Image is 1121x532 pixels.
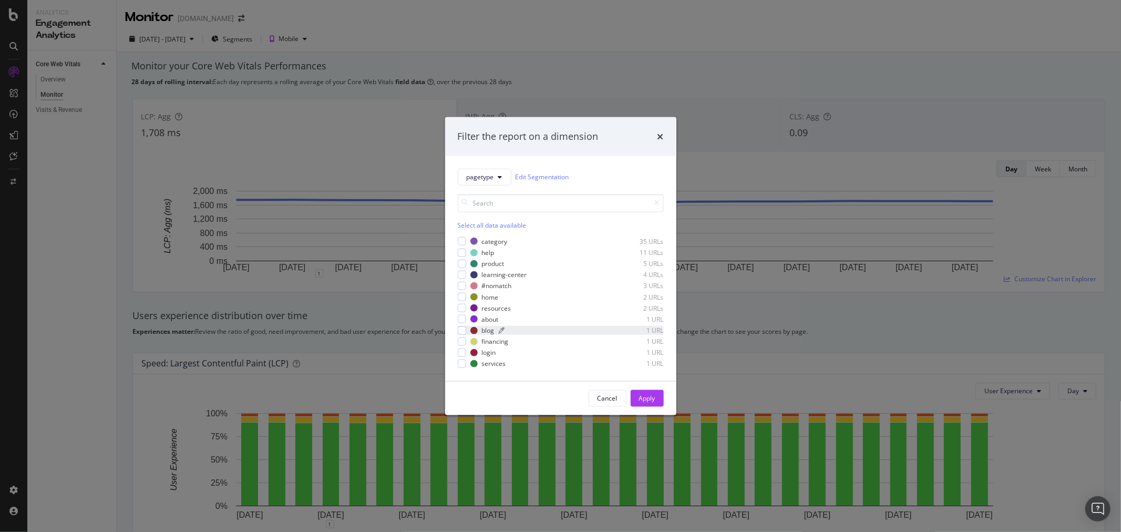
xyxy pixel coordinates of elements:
div: 35 URLs [612,237,664,246]
input: Search [458,193,664,212]
div: 1 URL [612,337,664,346]
div: home [482,292,499,301]
div: 1 URL [612,359,664,368]
div: 11 URLs [612,248,664,257]
div: Apply [639,394,655,403]
div: resources [482,303,511,312]
div: Cancel [598,394,618,403]
button: pagetype [458,168,511,185]
button: Apply [631,390,664,406]
div: category [482,237,508,246]
div: about [482,315,499,324]
div: times [657,130,664,144]
div: Open Intercom Messenger [1085,496,1110,521]
div: #nomatch [482,281,512,290]
div: blog [482,326,495,335]
div: 1 URL [612,315,664,324]
div: services [482,359,506,368]
a: Edit Segmentation [516,171,569,182]
div: modal [445,117,676,415]
div: 2 URLs [612,292,664,301]
div: learning-center [482,270,527,279]
div: product [482,259,505,268]
div: 4 URLs [612,270,664,279]
span: pagetype [467,172,494,181]
div: login [482,348,496,357]
div: Filter the report on a dimension [458,130,599,144]
div: 1 URL [612,348,664,357]
button: Cancel [589,390,626,406]
div: 5 URLs [612,259,664,268]
div: financing [482,337,509,346]
div: 2 URLs [612,303,664,312]
div: Select all data available [458,220,664,229]
div: 3 URLs [612,281,664,290]
div: help [482,248,495,257]
div: 1 URL [612,326,664,335]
